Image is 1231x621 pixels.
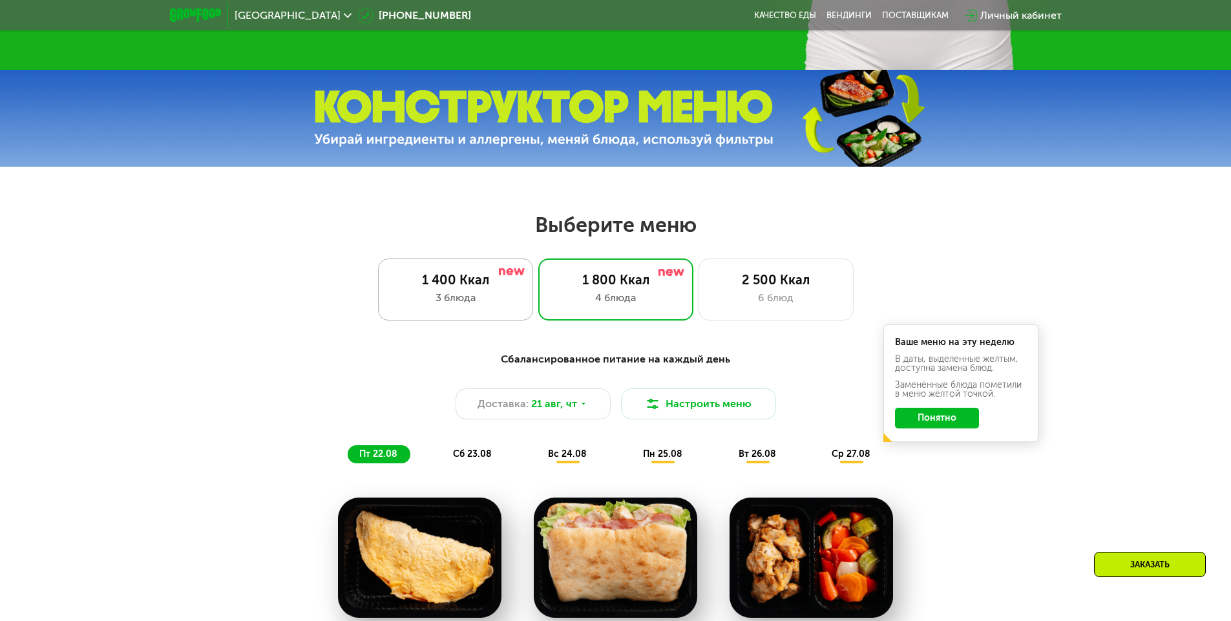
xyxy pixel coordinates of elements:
[478,396,529,412] span: Доставка:
[358,8,471,23] a: [PHONE_NUMBER]
[895,355,1027,373] div: В даты, выделенные желтым, доступна замена блюд.
[392,290,520,306] div: 3 блюда
[359,448,397,459] span: пт 22.08
[739,448,776,459] span: вт 26.08
[754,10,816,21] a: Качество еды
[832,448,870,459] span: ср 27.08
[826,10,872,21] a: Вендинги
[1094,552,1206,577] div: Заказать
[233,352,998,368] div: Сбалансированное питание на каждый день
[712,272,840,288] div: 2 500 Ккал
[895,408,979,428] button: Понятно
[712,290,840,306] div: 6 блюд
[621,388,776,419] button: Настроить меню
[895,381,1027,399] div: Заменённые блюда пометили в меню жёлтой точкой.
[552,272,680,288] div: 1 800 Ккал
[41,212,1190,238] h2: Выберите меню
[643,448,682,459] span: пн 25.08
[882,10,949,21] div: поставщикам
[548,448,587,459] span: вс 24.08
[980,8,1062,23] div: Личный кабинет
[453,448,492,459] span: сб 23.08
[531,396,577,412] span: 21 авг, чт
[235,10,341,21] span: [GEOGRAPHIC_DATA]
[392,272,520,288] div: 1 400 Ккал
[895,338,1027,347] div: Ваше меню на эту неделю
[552,290,680,306] div: 4 блюда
